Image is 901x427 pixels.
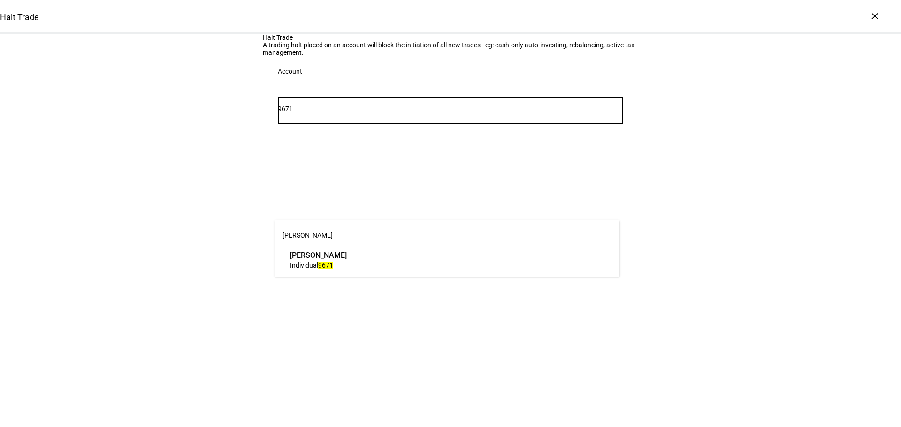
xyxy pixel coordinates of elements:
mark: 9671 [318,262,333,269]
span: [PERSON_NAME] [283,232,333,239]
div: × [867,8,882,23]
div: TIMOTHY ALEXANDER STEINERT [288,247,349,272]
span: Individual [290,262,318,269]
input: Number [278,105,623,112]
div: Halt Trade [263,34,638,41]
div: Account [278,67,302,75]
span: [PERSON_NAME] [290,250,347,261]
div: A trading halt placed on an account will block the initiation of all new trades - eg: cash-only a... [263,41,638,56]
